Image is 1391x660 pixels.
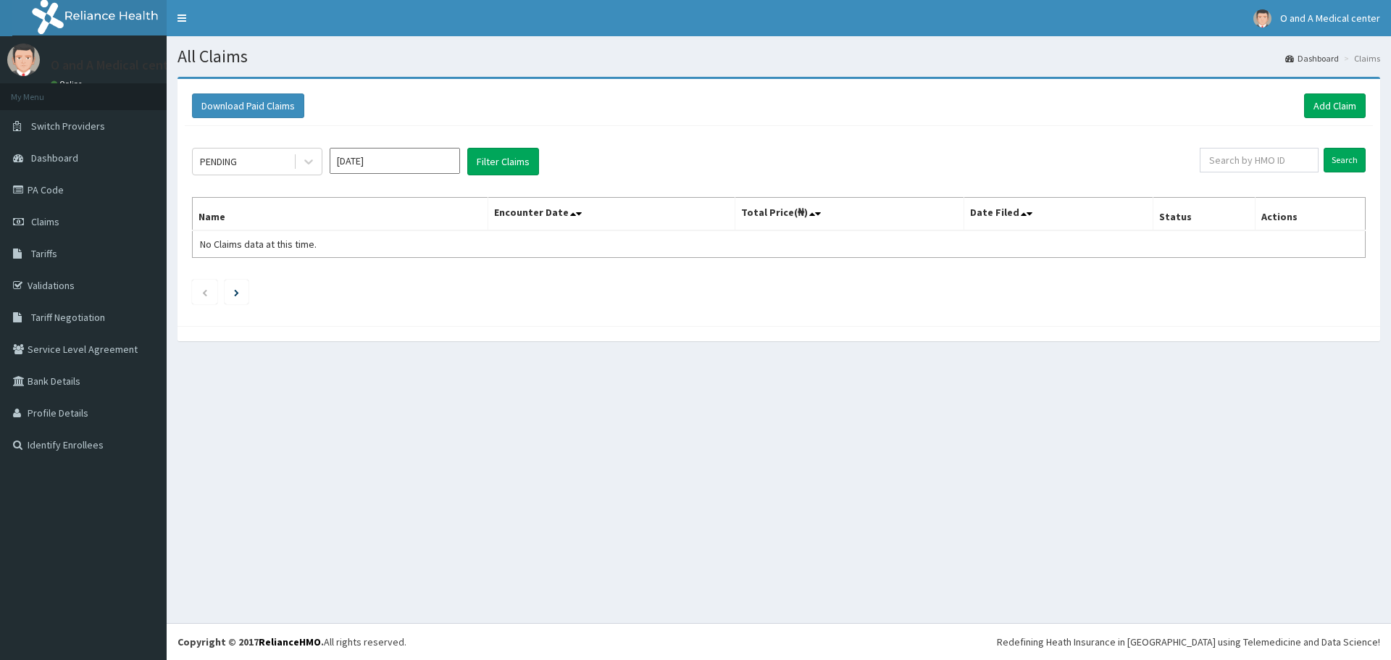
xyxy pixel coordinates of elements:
div: PENDING [200,154,237,169]
input: Select Month and Year [330,148,460,174]
img: User Image [1253,9,1271,28]
span: O and A Medical center [1280,12,1380,25]
span: No Claims data at this time. [200,238,317,251]
img: User Image [7,43,40,76]
span: Claims [31,215,59,228]
button: Filter Claims [467,148,539,175]
a: Dashboard [1285,52,1339,64]
span: Tariffs [31,247,57,260]
span: Switch Providers [31,120,105,133]
th: Date Filed [964,198,1153,231]
p: O and A Medical center [51,59,180,72]
th: Encounter Date [488,198,735,231]
a: Next page [234,285,239,298]
h1: All Claims [177,47,1380,66]
th: Status [1153,198,1255,231]
button: Download Paid Claims [192,93,304,118]
a: Online [51,79,85,89]
th: Name [193,198,488,231]
th: Total Price(₦) [735,198,964,231]
input: Search [1324,148,1366,172]
a: Previous page [201,285,208,298]
div: Redefining Heath Insurance in [GEOGRAPHIC_DATA] using Telemedicine and Data Science! [997,635,1380,649]
a: RelianceHMO [259,635,321,648]
span: Dashboard [31,151,78,164]
th: Actions [1255,198,1365,231]
strong: Copyright © 2017 . [177,635,324,648]
footer: All rights reserved. [167,623,1391,660]
span: Tariff Negotiation [31,311,105,324]
input: Search by HMO ID [1200,148,1319,172]
a: Add Claim [1304,93,1366,118]
li: Claims [1340,52,1380,64]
